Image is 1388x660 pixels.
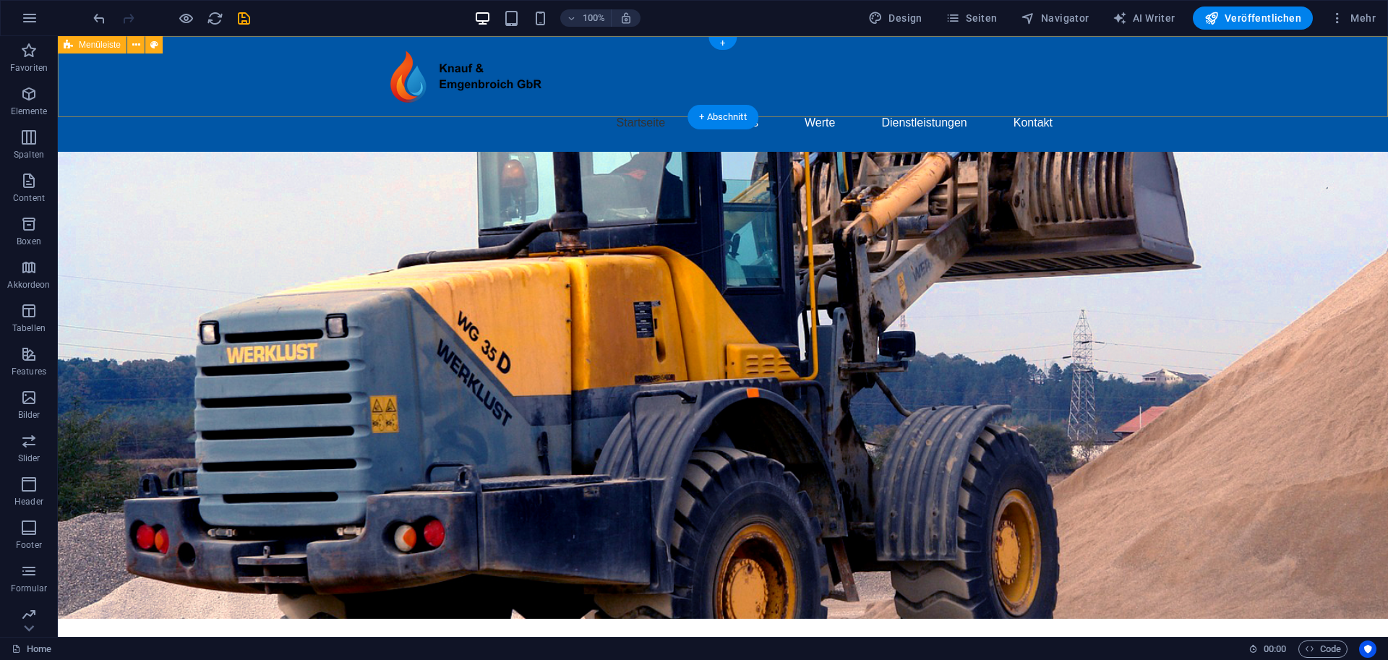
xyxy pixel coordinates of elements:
p: Elemente [11,106,48,117]
button: Code [1298,640,1348,658]
i: Bei Größenänderung Zoomstufe automatisch an das gewählte Gerät anpassen. [620,12,633,25]
span: Navigator [1021,11,1089,25]
div: + Abschnitt [687,105,758,129]
button: Navigator [1015,7,1095,30]
p: Boxen [17,236,41,247]
span: Code [1305,640,1341,658]
p: Features [12,366,46,377]
p: Slider [18,453,40,464]
button: reload [206,9,223,27]
span: Mehr [1330,11,1376,25]
button: Veröffentlichen [1193,7,1313,30]
i: Seite neu laden [207,10,223,27]
h6: Session-Zeit [1248,640,1287,658]
div: Design (Strg+Alt+Y) [862,7,928,30]
p: Spalten [14,149,44,160]
span: Menüleiste [79,40,121,49]
i: Save (Ctrl+S) [236,10,252,27]
p: Tabellen [12,322,46,334]
span: Seiten [946,11,998,25]
button: save [235,9,252,27]
p: Bilder [18,409,40,421]
button: undo [90,9,108,27]
div: + [708,37,737,50]
span: 00 00 [1264,640,1286,658]
span: AI Writer [1113,11,1175,25]
button: Design [862,7,928,30]
span: : [1274,643,1276,654]
button: Klicke hier, um den Vorschau-Modus zu verlassen [177,9,194,27]
h6: 100% [582,9,605,27]
p: Akkordeon [7,279,50,291]
span: Veröffentlichen [1204,11,1301,25]
p: Header [14,496,43,507]
button: 100% [560,9,612,27]
p: Content [13,192,45,204]
button: AI Writer [1107,7,1181,30]
p: Favoriten [10,62,48,74]
a: Klick, um Auswahl aufzuheben. Doppelklick öffnet Seitenverwaltung [12,640,51,658]
button: Mehr [1324,7,1381,30]
button: Usercentrics [1359,640,1376,658]
button: Seiten [940,7,1003,30]
p: Footer [16,539,42,551]
p: Formular [11,583,48,594]
i: Rückgängig: Überschrift ändern (Strg+Z) [91,10,108,27]
span: Design [868,11,922,25]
